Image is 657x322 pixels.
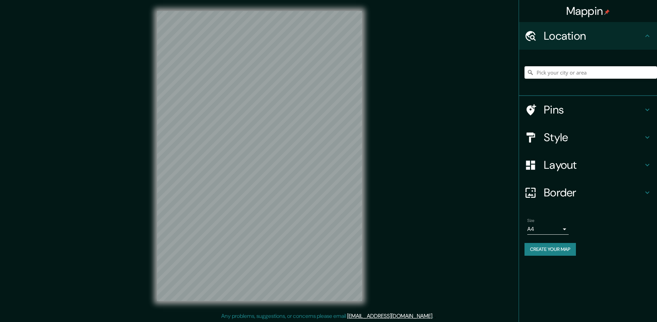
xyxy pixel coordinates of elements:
[524,66,657,79] input: Pick your city or area
[527,218,535,224] label: Size
[221,312,433,320] p: Any problems, suggestions, or concerns please email .
[544,158,643,172] h4: Layout
[544,29,643,43] h4: Location
[347,312,432,320] a: [EMAIL_ADDRESS][DOMAIN_NAME]
[519,96,657,124] div: Pins
[524,243,576,256] button: Create your map
[433,312,434,320] div: .
[544,130,643,144] h4: Style
[519,22,657,50] div: Location
[544,186,643,199] h4: Border
[604,9,610,15] img: pin-icon.png
[519,179,657,206] div: Border
[519,151,657,179] div: Layout
[566,4,610,18] h4: Mappin
[544,103,643,117] h4: Pins
[157,11,362,301] canvas: Map
[527,224,569,235] div: A4
[519,124,657,151] div: Style
[434,312,436,320] div: .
